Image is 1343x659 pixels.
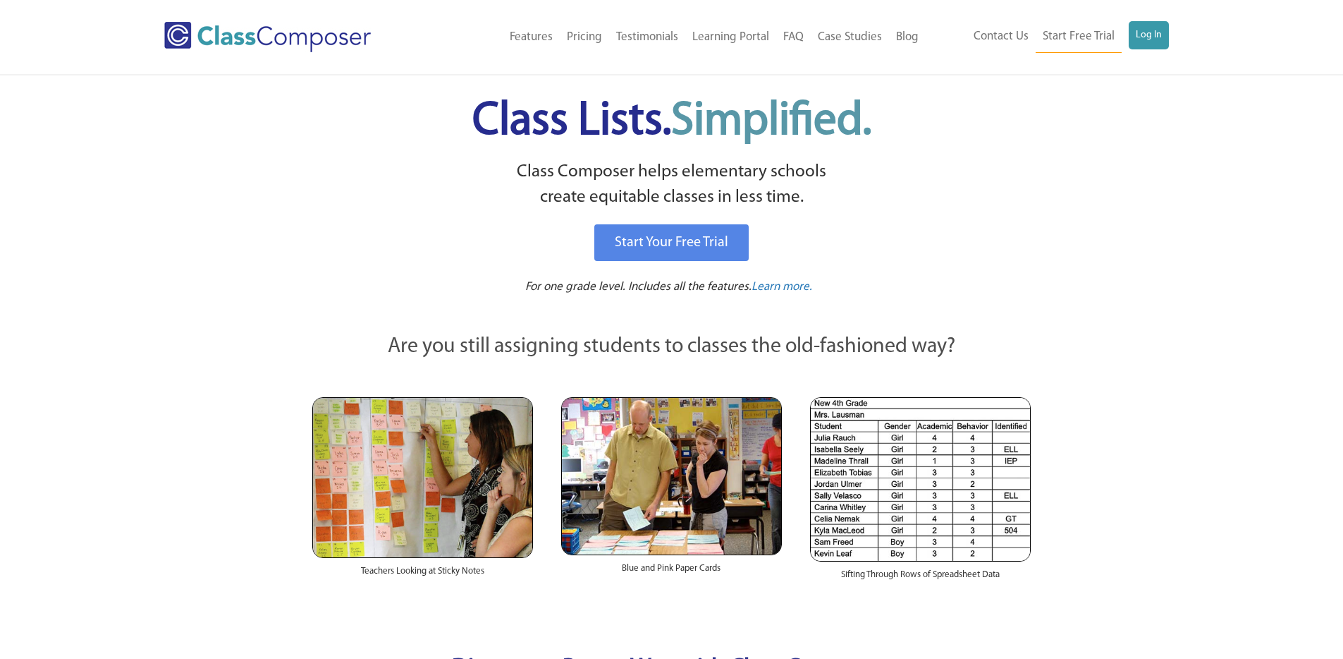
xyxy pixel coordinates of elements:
[525,281,752,293] span: For one grade level. Includes all the features.
[472,99,871,145] span: Class Lists.
[776,22,811,53] a: FAQ
[685,22,776,53] a: Learning Portal
[560,22,609,53] a: Pricing
[889,22,926,53] a: Blog
[429,22,926,53] nav: Header Menu
[594,224,749,261] a: Start Your Free Trial
[926,21,1169,53] nav: Header Menu
[503,22,560,53] a: Features
[1036,21,1122,53] a: Start Free Trial
[561,397,782,555] img: Blue and Pink Paper Cards
[609,22,685,53] a: Testimonials
[752,281,812,293] span: Learn more.
[164,22,371,52] img: Class Composer
[312,558,533,592] div: Teachers Looking at Sticky Notes
[967,21,1036,52] a: Contact Us
[752,279,812,296] a: Learn more.
[561,555,782,589] div: Blue and Pink Paper Cards
[810,397,1031,562] img: Spreadsheets
[811,22,889,53] a: Case Studies
[671,99,871,145] span: Simplified.
[615,236,728,250] span: Start Your Free Trial
[1129,21,1169,49] a: Log In
[312,332,1031,363] p: Are you still assigning students to classes the old-fashioned way?
[810,562,1031,595] div: Sifting Through Rows of Spreadsheet Data
[310,159,1034,211] p: Class Composer helps elementary schools create equitable classes in less time.
[312,397,533,558] img: Teachers Looking at Sticky Notes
